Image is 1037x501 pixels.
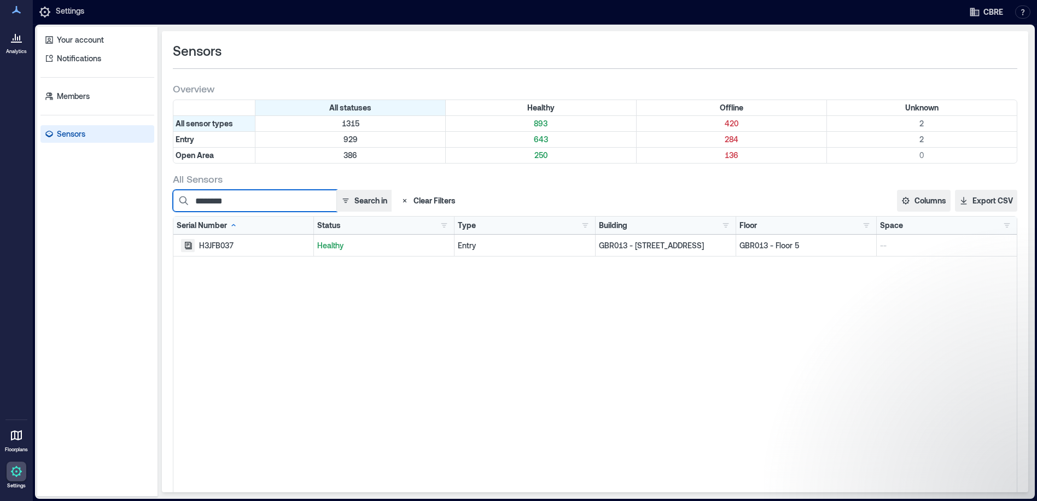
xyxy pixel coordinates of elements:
[56,5,84,19] p: Settings
[739,240,873,251] p: GBR013 - Floor 5
[177,220,238,231] div: Serial Number
[829,118,1015,129] p: 2
[446,132,636,147] div: Filter by Type: Entry & Status: Healthy
[639,134,824,145] p: 284
[827,148,1017,163] div: Filter by Type: Open Area & Status: Unknown (0 sensors)
[637,132,827,147] div: Filter by Type: Entry & Status: Offline
[6,48,27,55] p: Analytics
[637,100,827,115] div: Filter by Status: Offline
[173,116,255,131] div: All sensor types
[448,134,633,145] p: 643
[199,240,310,251] div: H3JFB037
[458,240,591,251] div: Entry
[258,118,443,129] p: 1315
[258,150,443,161] p: 386
[897,190,951,212] button: Columns
[3,458,30,492] a: Settings
[458,220,476,231] div: Type
[57,34,104,45] p: Your account
[40,50,154,67] a: Notifications
[448,118,633,129] p: 893
[396,190,460,212] button: Clear Filters
[7,482,26,489] p: Settings
[829,150,1015,161] p: 0
[3,24,30,58] a: Analytics
[57,91,90,102] p: Members
[448,150,633,161] p: 250
[173,82,214,95] span: Overview
[317,220,341,231] div: Status
[40,125,154,143] a: Sensors
[57,53,101,64] p: Notifications
[955,190,1017,212] button: Export CSV
[827,132,1017,147] div: Filter by Type: Entry & Status: Unknown
[5,446,28,453] p: Floorplans
[40,88,154,105] a: Members
[446,148,636,163] div: Filter by Type: Open Area & Status: Healthy
[317,240,451,251] p: Healthy
[639,150,824,161] p: 136
[599,220,627,231] div: Building
[966,3,1006,21] button: CBRE
[599,240,732,251] p: GBR013 - [STREET_ADDRESS]
[827,100,1017,115] div: Filter by Status: Unknown
[637,148,827,163] div: Filter by Type: Open Area & Status: Offline
[173,42,222,60] span: Sensors
[40,31,154,49] a: Your account
[336,190,392,212] button: Search in
[829,134,1015,145] p: 2
[173,148,255,163] div: Filter by Type: Open Area
[639,118,824,129] p: 420
[173,172,223,185] span: All Sensors
[173,132,255,147] div: Filter by Type: Entry
[255,100,446,115] div: All statuses
[739,220,757,231] div: Floor
[2,422,31,456] a: Floorplans
[258,134,443,145] p: 929
[57,129,85,139] p: Sensors
[880,220,903,231] div: Space
[446,100,636,115] div: Filter by Status: Healthy
[983,7,1003,18] span: CBRE
[880,240,1013,251] p: --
